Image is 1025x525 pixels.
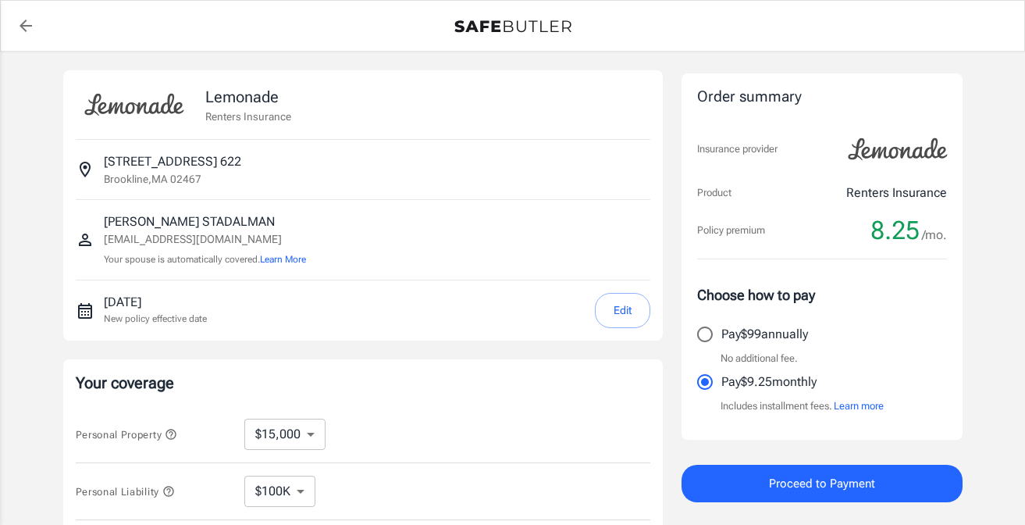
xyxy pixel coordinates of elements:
p: Insurance provider [697,141,778,157]
img: Lemonade [76,83,193,127]
p: Renters Insurance [846,184,947,202]
p: Policy premium [697,223,765,238]
p: [PERSON_NAME] STADALMAN [104,212,306,231]
p: [DATE] [104,293,207,312]
p: Lemonade [205,85,291,109]
a: back to quotes [10,10,41,41]
span: Proceed to Payment [769,473,875,494]
span: 8.25 [870,215,920,246]
p: Pay $9.25 monthly [721,373,817,391]
button: Learn More [260,252,306,266]
svg: New policy start date [76,302,94,320]
p: Brookline , MA 02467 [104,171,201,187]
span: Personal Property [76,429,177,441]
img: Back to quotes [454,20,571,33]
button: Proceed to Payment [682,465,963,502]
button: Learn more [834,398,884,414]
svg: Insured address [76,160,94,179]
p: Pay $99 annually [721,325,808,344]
button: Personal Property [76,425,177,444]
svg: Insured person [76,230,94,249]
p: New policy effective date [104,312,207,326]
img: Lemonade [839,127,956,171]
p: Your spouse is automatically covered. [104,252,306,267]
p: Includes installment fees. [721,398,884,414]
p: [STREET_ADDRESS] 622 [104,152,241,171]
button: Personal Liability [76,482,175,501]
p: Choose how to pay [697,284,947,305]
span: Personal Liability [76,486,175,498]
p: Renters Insurance [205,109,291,124]
p: Product [697,185,731,201]
button: Edit [595,293,650,328]
p: [EMAIL_ADDRESS][DOMAIN_NAME] [104,231,306,248]
div: Order summary [697,86,947,109]
p: Your coverage [76,372,650,394]
span: /mo. [922,224,947,246]
p: No additional fee. [721,351,798,366]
